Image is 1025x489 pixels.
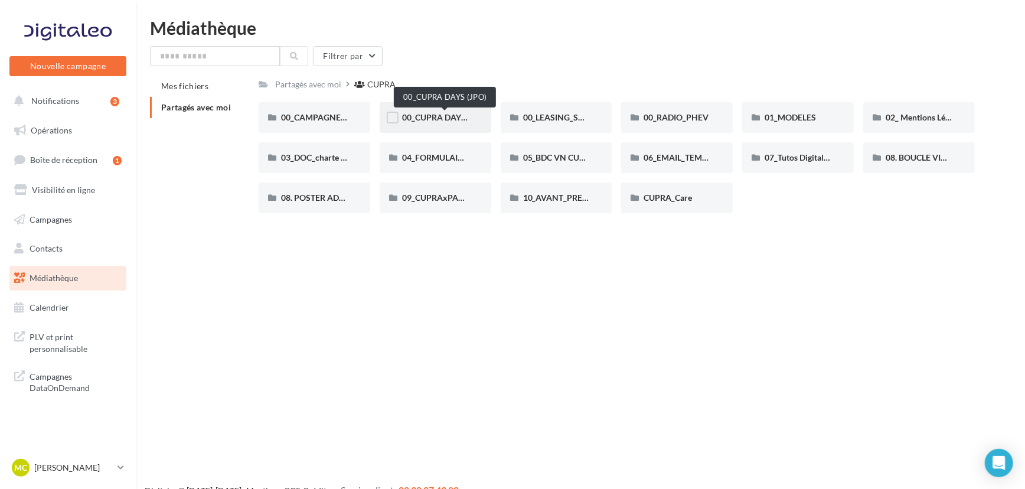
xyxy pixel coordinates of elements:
[30,329,122,354] span: PLV et print personnalisable
[7,236,129,261] a: Contacts
[161,102,231,112] span: Partagés avec moi
[30,214,72,224] span: Campagnes
[7,266,129,291] a: Médiathèque
[7,207,129,232] a: Campagnes
[644,193,692,203] span: CUPRA_Care
[7,178,129,203] a: Visibilité en ligne
[523,112,655,122] span: 00_LEASING_SOCIAL_ÉLECTRIQUE
[32,185,95,195] span: Visibilité en ligne
[367,79,396,90] div: CUPRA
[765,152,833,162] span: 07_Tutos Digitaleo
[9,457,126,479] a: MC [PERSON_NAME]
[523,193,716,203] span: 10_AVANT_PREMIÈRES_CUPRA (VENTES PRIVEES)
[275,79,341,90] div: Partagés avec moi
[644,112,709,122] span: 00_RADIO_PHEV
[7,364,129,399] a: Campagnes DataOnDemand
[402,193,473,203] span: 09_CUPRAxPADEL
[281,112,391,122] span: 00_CAMPAGNE_SEPTEMBRE
[31,125,72,135] span: Opérations
[7,89,124,113] button: Notifications 3
[281,193,356,203] span: 08. POSTER ADEME
[402,152,577,162] span: 04_FORMULAIRE DES DEMANDES CRÉATIVES
[7,118,129,143] a: Opérations
[7,295,129,320] a: Calendrier
[161,81,208,91] span: Mes fichiers
[9,56,126,76] button: Nouvelle campagne
[985,449,1013,477] div: Open Intercom Messenger
[644,152,781,162] span: 06_EMAIL_TEMPLATE HTML CUPRA
[30,369,122,394] span: Campagnes DataOnDemand
[150,19,1011,37] div: Médiathèque
[34,462,113,474] p: [PERSON_NAME]
[30,155,97,165] span: Boîte de réception
[7,324,129,359] a: PLV et print personnalisable
[7,147,129,172] a: Boîte de réception1
[14,462,27,474] span: MC
[313,46,383,66] button: Filtrer par
[886,112,964,122] span: 02_ Mentions Légales
[30,302,69,312] span: Calendrier
[523,152,596,162] span: 05_BDC VN CUPRA
[30,273,78,283] span: Médiathèque
[110,97,119,106] div: 3
[394,87,496,107] div: 00_CUPRA DAYS (JPO)
[30,243,63,253] span: Contacts
[31,96,79,106] span: Notifications
[402,112,488,122] span: 00_CUPRA DAYS (JPO)
[765,112,816,122] span: 01_MODELES
[281,152,436,162] span: 03_DOC_charte graphique et GUIDELINES
[113,156,122,165] div: 1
